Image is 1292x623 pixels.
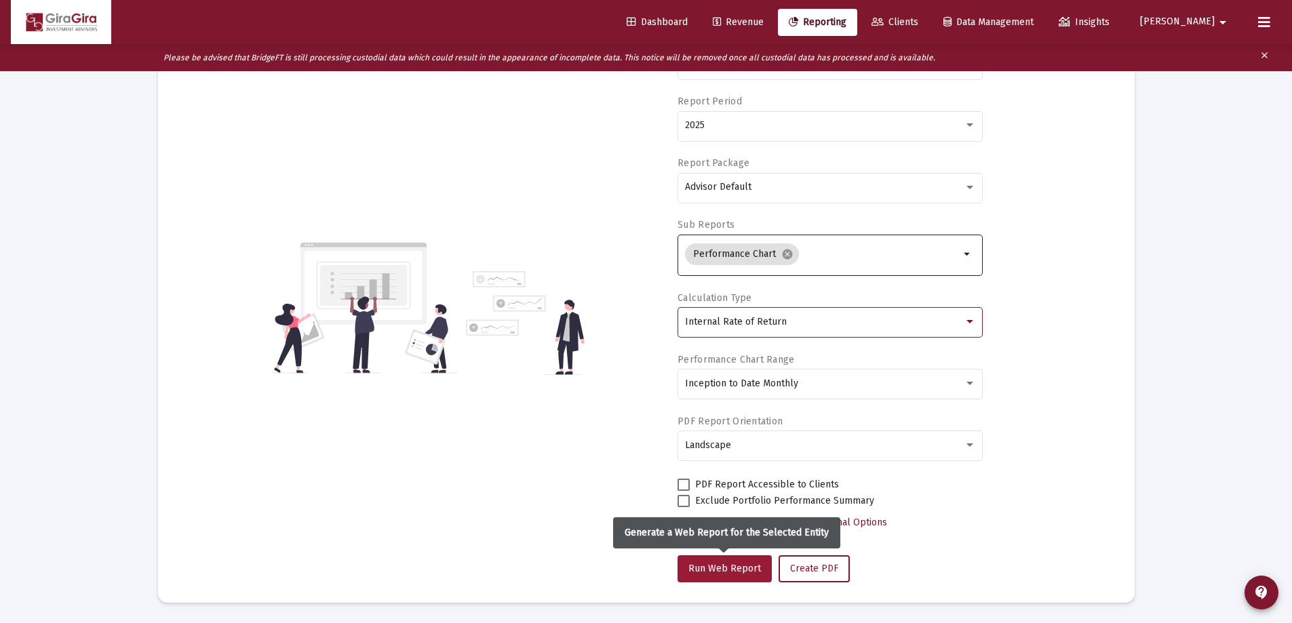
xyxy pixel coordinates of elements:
[789,16,846,28] span: Reporting
[861,9,929,36] a: Clients
[678,555,772,582] button: Run Web Report
[678,157,749,169] label: Report Package
[781,248,794,260] mat-icon: cancel
[790,563,838,574] span: Create PDF
[271,241,458,375] img: reporting
[688,517,783,528] span: Select Custom Period
[685,181,751,193] span: Advisor Default
[21,9,101,36] img: Dashboard
[1259,47,1270,68] mat-icon: clear
[1124,8,1247,35] button: [PERSON_NAME]
[685,119,705,131] span: 2025
[1253,584,1270,601] mat-icon: contact_support
[685,378,798,389] span: Inception to Date Monthly
[1059,16,1110,28] span: Insights
[1215,9,1231,36] mat-icon: arrow_drop_down
[466,271,585,375] img: reporting-alt
[627,16,688,28] span: Dashboard
[702,9,775,36] a: Revenue
[943,16,1034,28] span: Data Management
[685,439,731,451] span: Landscape
[1048,9,1120,36] a: Insights
[779,555,850,582] button: Create PDF
[1140,16,1215,28] span: [PERSON_NAME]
[678,219,735,230] label: Sub Reports
[678,354,794,365] label: Performance Chart Range
[678,96,742,107] label: Report Period
[872,16,918,28] span: Clients
[808,517,887,528] span: Additional Options
[678,292,751,304] label: Calculation Type
[713,16,764,28] span: Revenue
[685,241,960,268] mat-chip-list: Selection
[778,9,857,36] a: Reporting
[685,243,799,265] mat-chip: Performance Chart
[933,9,1044,36] a: Data Management
[695,493,874,509] span: Exclude Portfolio Performance Summary
[685,316,787,327] span: Internal Rate of Return
[616,9,699,36] a: Dashboard
[163,53,935,62] i: Please be advised that BridgeFT is still processing custodial data which could result in the appe...
[695,477,839,493] span: PDF Report Accessible to Clients
[960,246,976,262] mat-icon: arrow_drop_down
[678,416,783,427] label: PDF Report Orientation
[688,563,761,574] span: Run Web Report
